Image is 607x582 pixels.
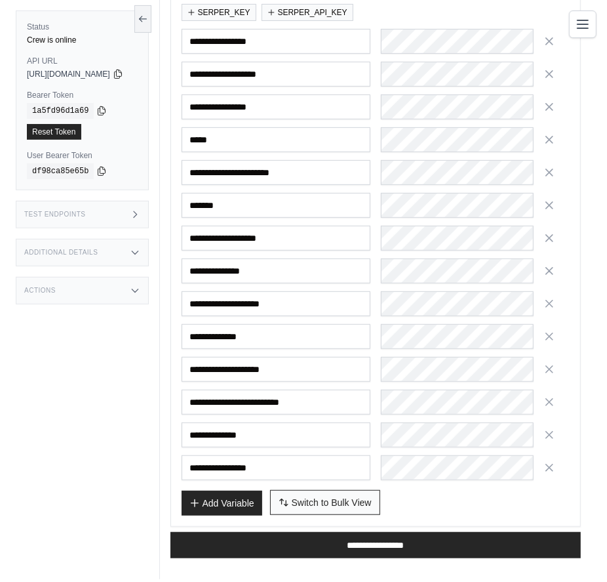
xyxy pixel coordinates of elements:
[24,211,86,218] h3: Test Endpoints
[27,35,138,45] div: Crew is online
[24,249,98,257] h3: Additional Details
[182,4,256,21] button: SERPER_KEY
[541,519,607,582] iframe: Chat Widget
[27,90,138,100] label: Bearer Token
[27,163,94,179] code: df98ca85e65b
[262,4,353,21] button: SERPER_API_KEY
[27,22,138,32] label: Status
[27,150,138,161] label: User Bearer Token
[27,69,110,79] span: [URL][DOMAIN_NAME]
[182,491,262,516] button: Add Variable
[27,124,81,140] a: Reset Token
[24,287,56,295] h3: Actions
[569,10,597,38] button: Toggle navigation
[292,496,372,509] span: Switch to Bulk View
[27,103,94,119] code: 1a5fd96d1a69
[270,490,380,515] button: Switch to Bulk View
[27,56,138,66] label: API URL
